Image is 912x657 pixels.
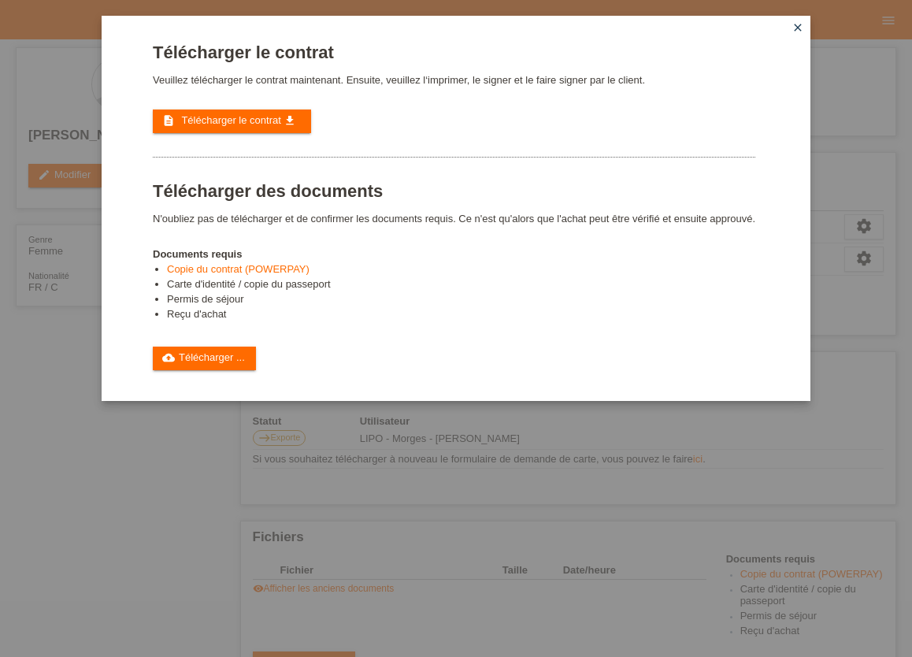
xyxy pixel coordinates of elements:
a: Copie du contrat (POWERPAY) [167,263,310,275]
a: description Télécharger le contrat get_app [153,109,311,133]
li: Reçu d'achat [167,308,755,323]
p: Veuillez télécharger le contrat maintenant. Ensuite, veuillez l‘imprimer, le signer et le faire s... [153,74,755,86]
h4: Documents requis [153,248,755,260]
i: cloud_upload [162,351,175,364]
h1: Télécharger le contrat [153,43,755,62]
a: close [788,20,808,38]
i: description [162,114,175,127]
a: cloud_uploadTélécharger ... [153,347,256,370]
li: Carte d'identité / copie du passeport [167,278,755,293]
span: Télécharger le contrat [181,114,280,126]
i: get_app [284,114,296,127]
p: N'oubliez pas de télécharger et de confirmer les documents requis. Ce n'est qu'alors que l'achat ... [153,213,755,225]
i: close [792,21,804,34]
h1: Télécharger des documents [153,181,755,201]
li: Permis de séjour [167,293,755,308]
